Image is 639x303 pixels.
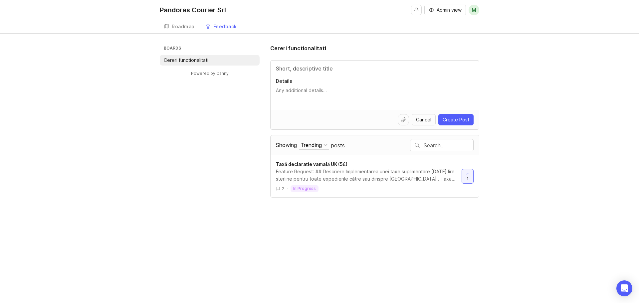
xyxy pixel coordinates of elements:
[276,168,456,183] div: Feature Request: ## Descriere Implementarea unei taxe suplimentare [DATE] lire sterline pentru to...
[164,57,208,64] p: Cereri functionalitati
[160,7,226,13] div: Pandoras Courier Srl
[282,186,284,192] span: 2
[469,5,479,15] button: M
[411,5,422,15] button: Notifications
[412,114,436,125] button: Cancel
[293,186,316,191] p: in progress
[437,7,462,13] span: Admin view
[301,141,322,149] div: Trending
[276,65,474,73] input: Title
[462,169,474,184] button: 1
[299,141,329,150] button: Showing
[213,24,237,29] div: Feedback
[287,186,288,192] div: ·
[162,44,260,54] h3: Boards
[424,5,466,15] button: Admin view
[172,24,195,29] div: Roadmap
[416,116,431,123] span: Cancel
[276,161,462,192] a: Taxă declaratie vamală UK (5£)Feature Request: ## Descriere Implementarea unei taxe suplimentare ...
[438,114,474,125] button: Create Post
[160,20,199,34] a: Roadmap
[616,280,632,296] div: Open Intercom Messenger
[331,142,345,149] span: posts
[276,161,347,167] span: Taxă declaratie vamală UK (5£)
[270,44,326,52] h1: Cereri functionalitati
[190,70,230,77] a: Powered by Canny
[467,176,469,182] span: 1
[472,6,476,14] span: M
[276,87,474,100] textarea: Details
[276,142,297,148] span: Showing
[276,78,474,84] p: Details
[201,20,241,34] a: Feedback
[443,116,469,123] span: Create Post
[424,142,473,149] input: Search…
[160,55,260,66] a: Cereri functionalitati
